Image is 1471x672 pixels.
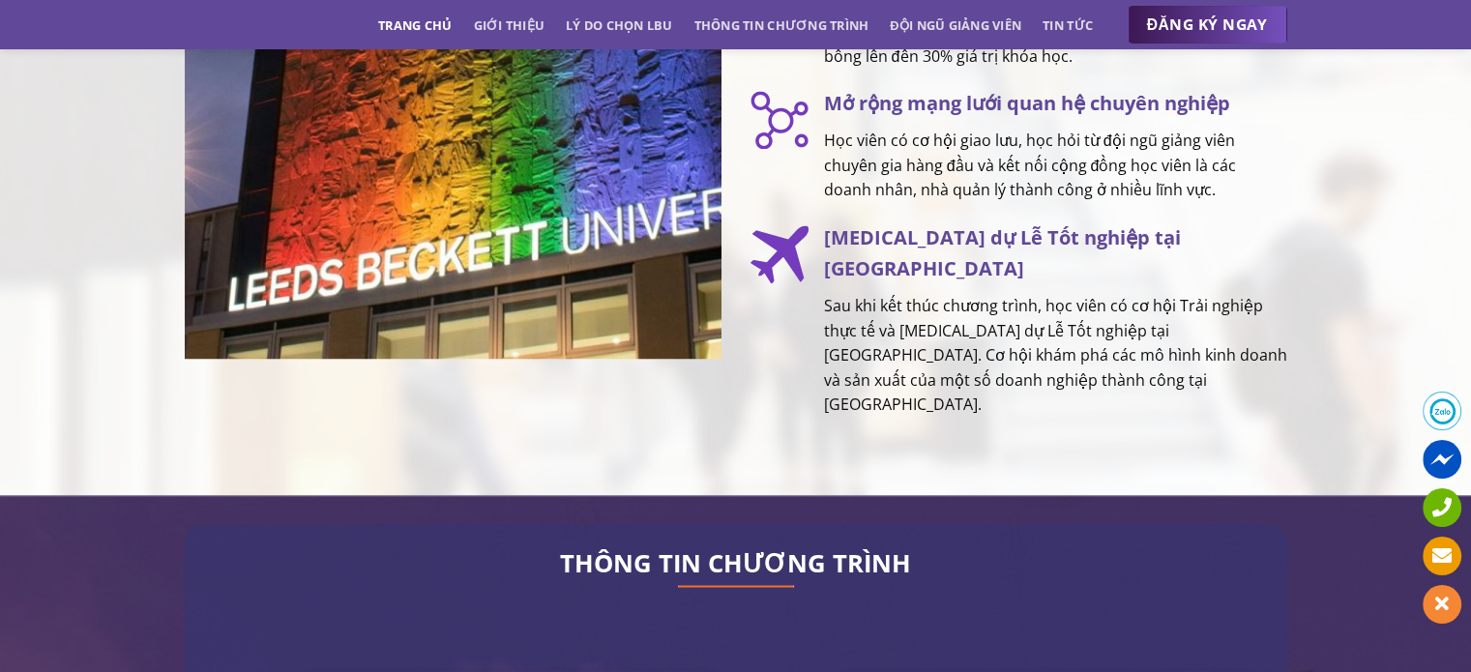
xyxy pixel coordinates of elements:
a: Đội ngũ giảng viên [890,8,1021,43]
a: Giới thiệu [473,8,544,43]
p: Sau khi kết thúc chương trình, học viên có cơ hội Trải nghiệp thực tế và [MEDICAL_DATA] dự Lễ Tốt... [824,294,1287,418]
p: Học viên có cơ hội giao lưu, học hỏi từ đội ngũ giảng viên chuyên gia hàng đầu và kết nối cộng đồ... [824,129,1287,203]
a: ĐĂNG KÝ NGAY [1128,6,1287,44]
a: Thông tin chương trình [694,8,869,43]
a: Trang chủ [378,8,452,43]
img: line-lbu.jpg [678,585,794,587]
a: Tin tức [1043,8,1093,43]
h2: THÔNG TIN CHƯƠNG TRÌNH [214,553,1258,572]
h3: Mở rộng mạng lưới quan hệ chuyên nghiệp [824,88,1287,119]
a: Lý do chọn LBU [566,8,673,43]
h3: [MEDICAL_DATA] dự Lễ Tốt nghiệp tại [GEOGRAPHIC_DATA] [824,222,1287,284]
span: ĐĂNG KÝ NGAY [1147,13,1268,37]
